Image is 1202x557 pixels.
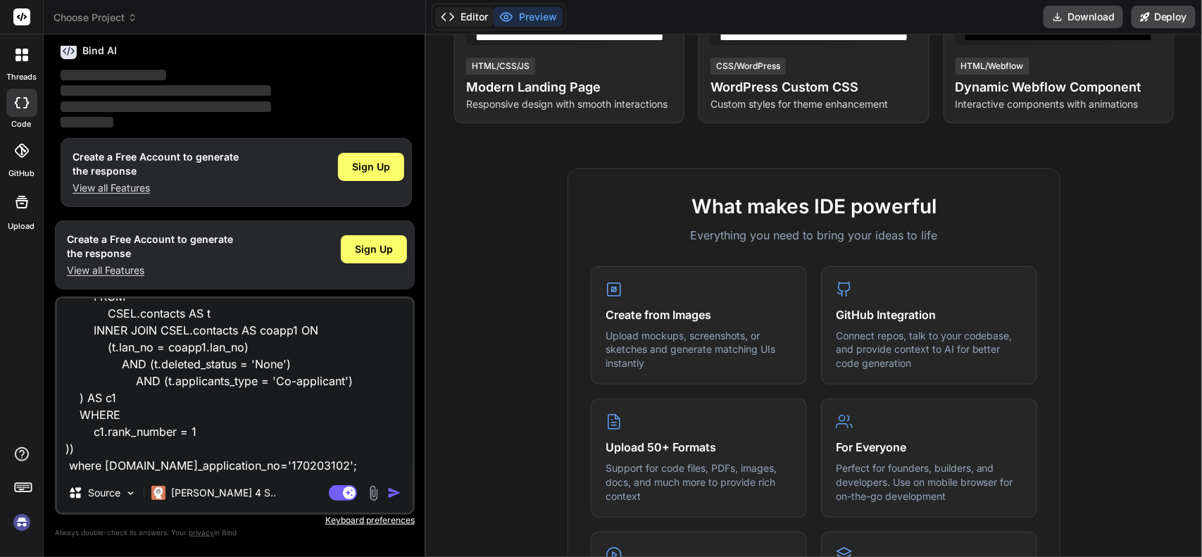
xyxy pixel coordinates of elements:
[88,486,120,500] p: Source
[73,150,239,178] h1: Create a Free Account to generate the response
[606,461,792,503] p: Support for code files, PDFs, images, docs, and much more to provide rich context
[125,487,137,499] img: Pick Models
[956,58,1029,75] div: HTML/Webflow
[57,299,413,473] textarea: select CSEL.accounts AS acc FULL OUTER JOIN CSEL.contacts AS coapp1 ON ([DOMAIN_NAME]_application...
[466,97,672,111] p: Responsive design with smooth interactions
[355,242,393,256] span: Sign Up
[591,192,1037,221] h2: What makes IDE powerful
[6,71,37,83] label: threads
[82,44,117,58] h6: Bind AI
[836,461,1022,503] p: Perfect for founders, builders, and developers. Use on mobile browser for on-the-go development
[12,118,32,130] label: code
[73,181,239,195] p: View all Features
[1044,6,1123,28] button: Download
[435,7,494,27] button: Editor
[54,11,137,25] span: Choose Project
[606,306,792,323] h4: Create from Images
[606,439,792,456] h4: Upload 50+ Formats
[61,117,113,127] span: ‌
[956,77,1162,97] h4: Dynamic Webflow Component
[710,97,917,111] p: Custom styles for theme enhancement
[8,220,35,232] label: Upload
[55,526,415,539] p: Always double-check its answers. Your in Bind
[55,515,415,526] p: Keyboard preferences
[10,511,34,534] img: signin
[836,306,1022,323] h4: GitHub Integration
[494,7,563,27] button: Preview
[67,263,233,277] p: View all Features
[8,168,35,180] label: GitHub
[710,77,917,97] h4: WordPress Custom CSS
[466,58,535,75] div: HTML/CSS/JS
[606,329,792,370] p: Upload mockups, screenshots, or sketches and generate matching UIs instantly
[352,160,390,174] span: Sign Up
[710,58,786,75] div: CSS/WordPress
[387,486,401,500] img: icon
[171,486,276,500] p: [PERSON_NAME] 4 S..
[466,77,672,97] h4: Modern Landing Page
[61,101,271,112] span: ‌
[836,329,1022,370] p: Connect repos, talk to your codebase, and provide context to AI for better code generation
[67,232,233,261] h1: Create a Free Account to generate the response
[956,97,1162,111] p: Interactive components with animations
[1132,6,1196,28] button: Deploy
[151,486,165,500] img: Claude 4 Sonnet
[189,528,214,537] span: privacy
[61,85,271,96] span: ‌
[591,227,1037,244] p: Everything you need to bring your ideas to life
[61,70,166,80] span: ‌
[365,485,382,501] img: attachment
[836,439,1022,456] h4: For Everyone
